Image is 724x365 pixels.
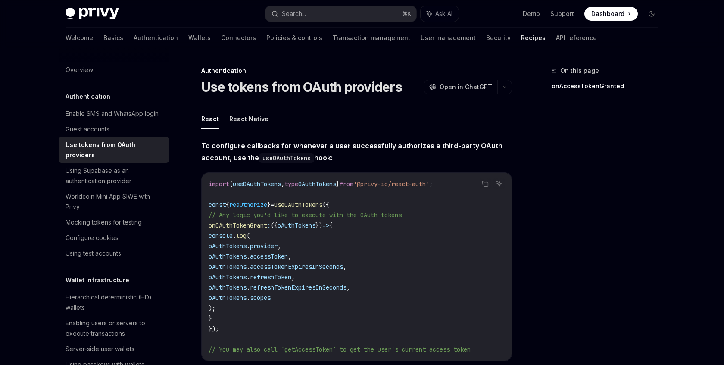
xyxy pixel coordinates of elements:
a: API reference [556,28,597,48]
span: ; [429,180,433,188]
span: const [209,201,226,209]
a: Demo [523,9,540,18]
span: // Any logic you'd like to execute with the OAuth tokens [209,211,402,219]
span: scopes [250,294,271,302]
button: Open in ChatGPT [424,80,497,94]
a: Dashboard [584,7,638,21]
button: Toggle dark mode [645,7,658,21]
span: Open in ChatGPT [440,83,492,91]
div: Overview [66,65,93,75]
a: Enable SMS and WhatsApp login [59,106,169,122]
a: Configure cookies [59,230,169,246]
span: oAuthTokens [209,242,247,250]
span: }); [209,325,219,333]
span: => [322,221,329,229]
span: '@privy-io/react-auth' [353,180,429,188]
span: ⌘ K [402,10,411,17]
a: Authentication [134,28,178,48]
span: } [209,315,212,322]
span: . [247,273,250,281]
div: Worldcoin Mini App SIWE with Privy [66,191,164,212]
a: Security [486,28,511,48]
a: Overview [59,62,169,78]
a: Transaction management [333,28,410,48]
span: { [329,221,333,229]
a: Mocking tokens for testing [59,215,169,230]
span: log [236,232,247,240]
a: Connectors [221,28,256,48]
span: , [278,242,281,250]
span: . [247,284,250,291]
span: } [267,201,271,209]
div: Using Supabase as an authentication provider [66,165,164,186]
code: useOAuthTokens [259,153,314,163]
div: Use tokens from OAuth providers [66,140,164,160]
a: Using Supabase as an authentication provider [59,163,169,189]
h5: Wallet infrastructure [66,275,129,285]
span: onOAuthTokenGrant [209,221,267,229]
span: // You may also call `getAccessToken` to get the user's current access token [209,346,471,353]
span: accessToken [250,253,288,260]
a: Basics [103,28,123,48]
button: React [201,109,219,129]
a: Worldcoin Mini App SIWE with Privy [59,189,169,215]
span: . [247,263,250,271]
div: Hierarchical deterministic (HD) wallets [66,292,164,313]
div: Configure cookies [66,233,119,243]
span: On this page [560,66,599,76]
span: , [291,273,295,281]
span: . [247,253,250,260]
img: dark logo [66,8,119,20]
a: Wallets [188,28,211,48]
strong: To configure callbacks for whenever a user successfully authorizes a third-party OAuth account, u... [201,141,502,162]
span: refreshToken [250,273,291,281]
span: } [336,180,340,188]
div: Enabling users or servers to execute transactions [66,318,164,339]
span: , [281,180,284,188]
span: , [288,253,291,260]
span: type [284,180,298,188]
button: Ask AI [493,178,505,189]
div: Authentication [201,66,512,75]
button: Ask AI [421,6,459,22]
span: oAuthTokens [209,253,247,260]
span: , [343,263,346,271]
button: Search...⌘K [265,6,416,22]
div: Enable SMS and WhatsApp login [66,109,159,119]
span: Dashboard [591,9,624,18]
span: = [271,201,274,209]
button: Copy the contents from the code block [480,178,491,189]
div: Mocking tokens for testing [66,217,142,228]
span: . [247,242,250,250]
span: import [209,180,229,188]
button: React Native [229,109,268,129]
span: oAuthTokens [209,284,247,291]
span: Ask AI [435,9,452,18]
span: useOAuthTokens [274,201,322,209]
span: . [247,294,250,302]
div: Using test accounts [66,248,121,259]
div: Server-side user wallets [66,344,134,354]
h5: Authentication [66,91,110,102]
span: OAuthTokens [298,180,336,188]
span: ({ [322,201,329,209]
a: Support [550,9,574,18]
span: oAuthTokens [209,273,247,281]
span: , [346,284,350,291]
span: oAuthTokens [278,221,315,229]
a: Use tokens from OAuth providers [59,137,169,163]
div: Guest accounts [66,124,109,134]
span: { [229,180,233,188]
span: ( [247,232,250,240]
a: onAccessTokenGranted [552,79,665,93]
span: oAuthTokens [209,294,247,302]
a: Policies & controls [266,28,322,48]
a: Welcome [66,28,93,48]
span: : [267,221,271,229]
span: }) [315,221,322,229]
span: accessTokenExpiresInSeconds [250,263,343,271]
a: Enabling users or servers to execute transactions [59,315,169,341]
a: Using test accounts [59,246,169,261]
span: ({ [271,221,278,229]
span: refreshTokenExpiresInSeconds [250,284,346,291]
